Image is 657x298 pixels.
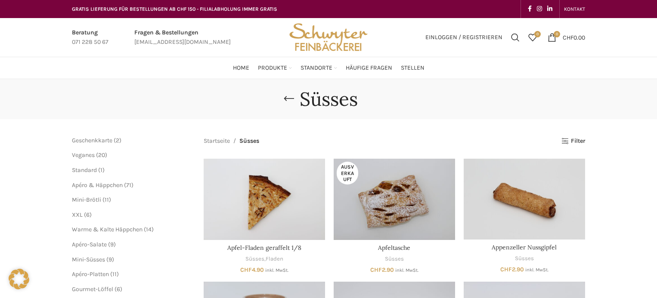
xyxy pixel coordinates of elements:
a: Infobox link [134,28,231,47]
span: Häufige Fragen [346,64,392,72]
a: Häufige Fragen [346,59,392,77]
a: Go back [278,90,300,108]
a: XXL [72,211,83,218]
a: Apéro-Platten [72,270,109,278]
a: Appenzeller Nussgipfel [464,159,585,240]
small: inkl. MwSt. [265,267,288,273]
a: Geschenkkarte [72,137,112,144]
div: Secondary navigation [560,0,589,18]
a: Instagram social link [534,3,545,15]
span: CHF [500,266,512,273]
div: , [204,255,325,263]
div: Main navigation [68,59,589,77]
span: Home [233,64,249,72]
span: Stellen [401,64,425,72]
span: 9 [110,241,114,248]
span: 11 [105,196,109,203]
span: 71 [126,181,131,189]
div: Meine Wunschliste [524,29,541,46]
a: Apéro-Salate [72,241,107,248]
a: Süsses [515,255,534,263]
span: 2 [116,137,119,144]
a: Süsses [385,255,404,263]
span: GRATIS LIEFERUNG FÜR BESTELLUNGEN AB CHF 150 - FILIALABHOLUNG IMMER GRATIS [72,6,277,12]
nav: Breadcrumb [204,136,259,146]
span: 0 [554,31,560,37]
a: 0 [524,29,541,46]
a: Mini-Süsses [72,256,105,263]
small: inkl. MwSt. [525,267,549,273]
span: KONTAKT [564,6,585,12]
a: Infobox link [72,28,108,47]
a: Apfel-Fladen geraffelt 1/8 [227,244,301,252]
a: Fladen [266,255,283,263]
bdi: 4.90 [240,266,264,273]
a: Veganes [72,151,95,159]
a: Produkte [258,59,292,77]
a: Site logo [286,33,371,40]
span: 6 [86,211,90,218]
span: 0 [534,31,541,37]
a: KONTAKT [564,0,585,18]
a: Apéro & Häppchen [72,181,123,189]
a: Einloggen / Registrieren [421,29,507,46]
span: CHF [240,266,252,273]
a: Stellen [401,59,425,77]
img: Bäckerei Schwyter [286,18,371,57]
small: inkl. MwSt. [395,267,418,273]
span: 1 [100,166,102,174]
a: Appenzeller Nussgipfel [492,243,557,251]
a: Standorte [301,59,337,77]
span: CHF [370,266,382,273]
a: Startseite [204,136,230,146]
span: Einloggen / Registrieren [425,34,502,40]
a: Standard [72,166,97,174]
a: Facebook social link [525,3,534,15]
span: Ausverkauft [337,162,358,184]
a: Home [233,59,249,77]
span: 9 [108,256,112,263]
a: Suchen [507,29,524,46]
h1: Süsses [300,88,358,111]
span: 14 [146,226,152,233]
span: 11 [112,270,117,278]
a: Apfel-Fladen geraffelt 1/8 [204,159,325,240]
a: Filter [561,138,585,145]
a: Mini-Brötli [72,196,101,203]
a: Süsses [245,255,264,263]
span: Produkte [258,64,287,72]
a: Apfeltasche [378,244,410,252]
a: Gourmet-Löffel [72,286,113,293]
a: 0 CHF0.00 [543,29,589,46]
a: Linkedin social link [545,3,555,15]
a: Apfeltasche [334,159,455,240]
bdi: 0.00 [563,34,585,41]
span: 6 [117,286,120,293]
bdi: 2.90 [370,266,394,273]
a: Warme & Kalte Häppchen [72,226,143,233]
span: Standorte [301,64,332,72]
span: 20 [98,151,105,159]
bdi: 2.90 [500,266,524,273]
span: CHF [563,34,573,41]
span: Süsses [239,136,259,146]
